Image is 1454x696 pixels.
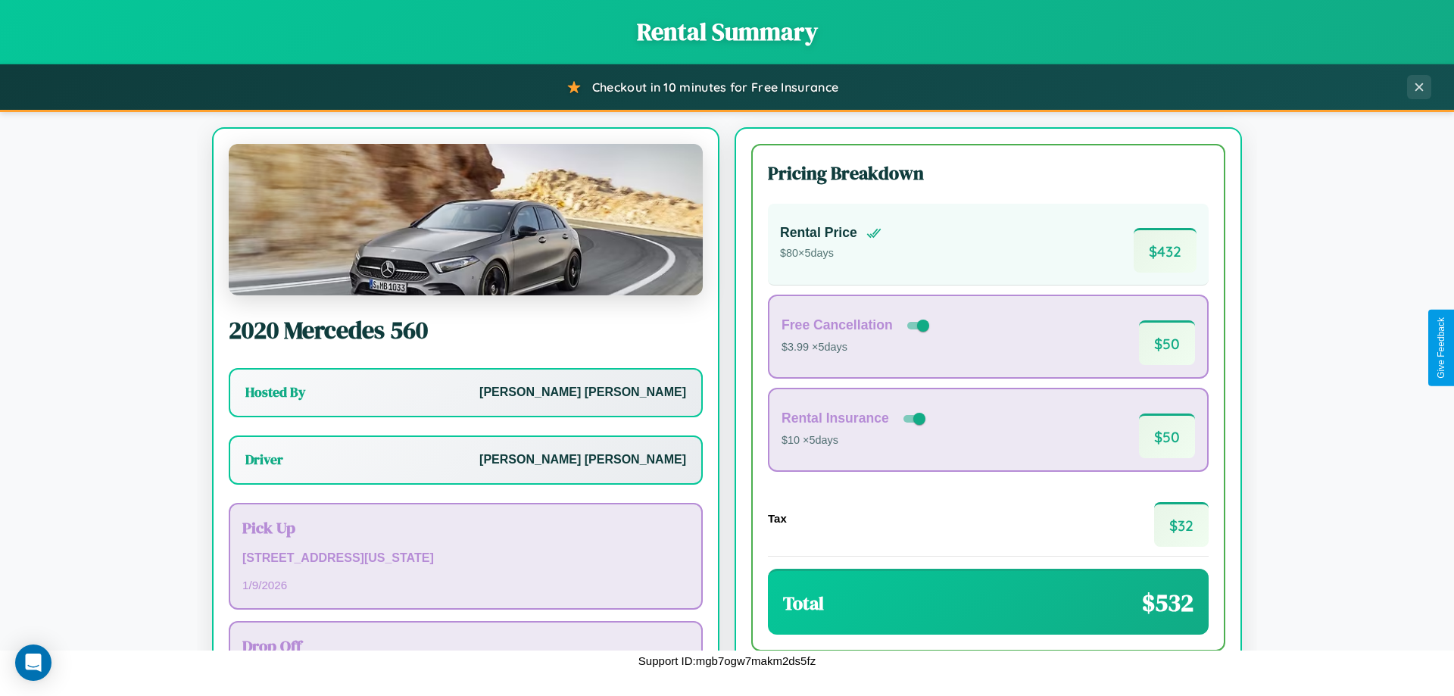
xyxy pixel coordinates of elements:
img: Mercedes 560 [229,144,703,295]
div: Give Feedback [1436,317,1446,379]
div: Open Intercom Messenger [15,645,51,681]
h4: Rental Price [780,225,857,241]
span: $ 32 [1154,502,1209,547]
p: Support ID: mgb7ogw7makm2ds5fz [638,651,816,671]
h3: Hosted By [245,383,305,401]
h4: Tax [768,512,787,525]
h3: Pricing Breakdown [768,161,1209,186]
p: $3.99 × 5 days [782,338,932,357]
h3: Drop Off [242,635,689,657]
p: [PERSON_NAME] [PERSON_NAME] [479,449,686,471]
h3: Total [783,591,824,616]
h3: Pick Up [242,517,689,538]
p: [PERSON_NAME] [PERSON_NAME] [479,382,686,404]
p: [STREET_ADDRESS][US_STATE] [242,548,689,570]
p: $ 80 × 5 days [780,244,881,264]
span: $ 532 [1142,586,1193,620]
span: $ 432 [1134,228,1197,273]
h3: Driver [245,451,283,469]
span: Checkout in 10 minutes for Free Insurance [592,80,838,95]
span: $ 50 [1139,414,1195,458]
span: $ 50 [1139,320,1195,365]
h4: Rental Insurance [782,410,889,426]
h1: Rental Summary [15,15,1439,48]
p: 1 / 9 / 2026 [242,575,689,595]
h4: Free Cancellation [782,317,893,333]
p: $10 × 5 days [782,431,928,451]
h2: 2020 Mercedes 560 [229,314,703,347]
